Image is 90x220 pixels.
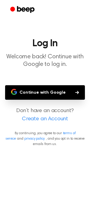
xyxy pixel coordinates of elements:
h1: Log In [5,39,85,48]
a: Create an Account [6,115,84,123]
a: privacy policy [24,137,45,141]
p: Welcome back! Continue with Google to log in. [5,53,85,68]
button: Continue with Google [5,85,85,100]
p: Don’t have an account? [5,107,85,123]
a: Beep [6,4,40,16]
p: By continuing, you agree to our and , and you opt in to receive emails from us. [5,131,85,147]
